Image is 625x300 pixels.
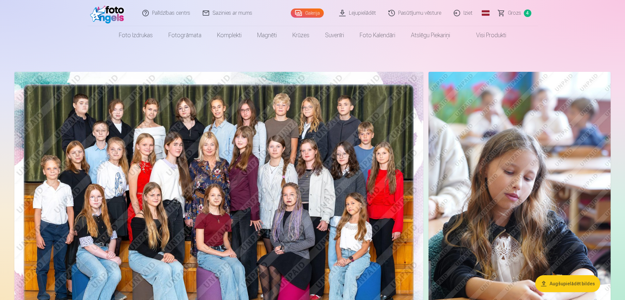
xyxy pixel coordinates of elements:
[317,26,352,44] a: Suvenīri
[249,26,285,44] a: Magnēti
[403,26,458,44] a: Atslēgu piekariņi
[209,26,249,44] a: Komplekti
[285,26,317,44] a: Krūzes
[90,3,128,24] img: /fa1
[352,26,403,44] a: Foto kalendāri
[291,8,324,18] a: Galerija
[111,26,161,44] a: Foto izdrukas
[508,9,521,17] span: Grozs
[535,275,600,292] button: Augšupielādēt bildes
[458,26,514,44] a: Visi produkti
[161,26,209,44] a: Fotogrāmata
[524,9,531,17] span: 4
